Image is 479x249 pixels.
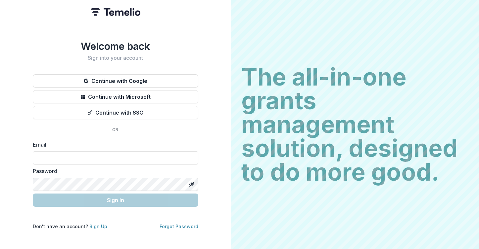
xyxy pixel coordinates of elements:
button: Continue with SSO [33,106,198,119]
a: Forgot Password [160,224,198,229]
label: Password [33,167,194,175]
img: Temelio [91,8,140,16]
button: Continue with Google [33,74,198,88]
button: Continue with Microsoft [33,90,198,103]
h2: Sign into your account [33,55,198,61]
button: Sign In [33,194,198,207]
p: Don't have an account? [33,223,107,230]
h1: Welcome back [33,40,198,52]
button: Toggle password visibility [186,179,197,190]
label: Email [33,141,194,149]
a: Sign Up [89,224,107,229]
